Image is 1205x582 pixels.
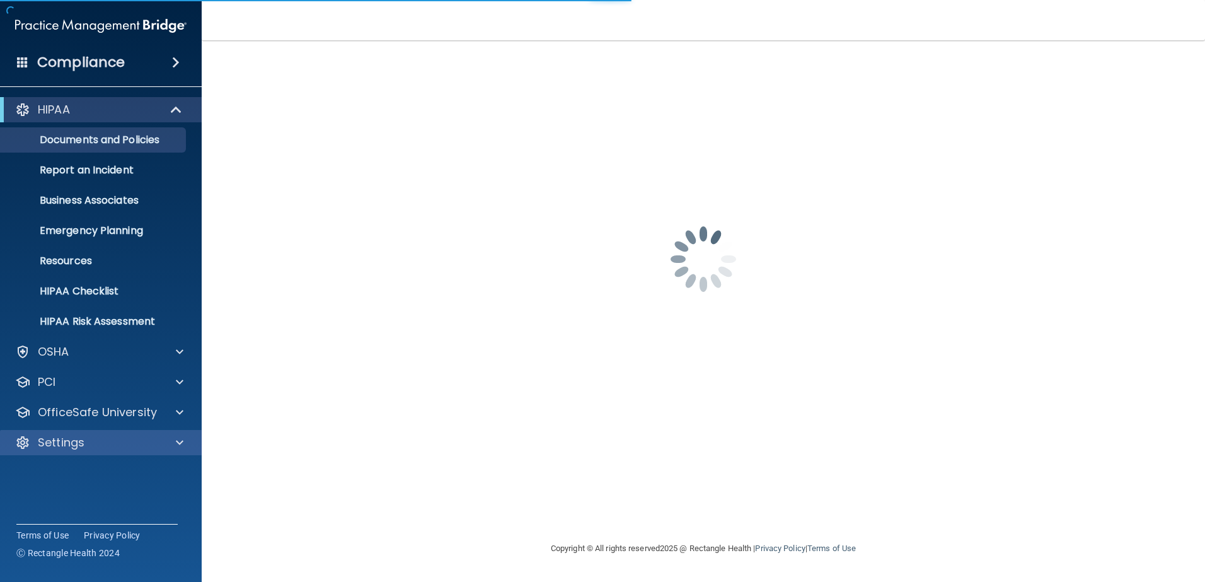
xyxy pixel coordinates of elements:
a: HIPAA [15,102,183,117]
p: HIPAA Checklist [8,285,180,298]
p: HIPAA Risk Assessment [8,315,180,328]
h4: Compliance [37,54,125,71]
p: Emergency Planning [8,224,180,237]
p: OSHA [38,344,69,359]
p: Resources [8,255,180,267]
a: Terms of Use [16,529,69,542]
a: OSHA [15,344,183,359]
a: Terms of Use [807,544,856,553]
a: Privacy Policy [84,529,141,542]
a: OfficeSafe University [15,405,183,420]
p: Documents and Policies [8,134,180,146]
p: PCI [38,375,55,390]
img: PMB logo [15,13,187,38]
a: Settings [15,435,183,450]
p: Settings [38,435,84,450]
p: Business Associates [8,194,180,207]
a: PCI [15,375,183,390]
iframe: Drift Widget Chat Controller [987,492,1190,543]
span: Ⓒ Rectangle Health 2024 [16,547,120,559]
p: Report an Incident [8,164,180,177]
img: spinner.e123f6fc.gif [640,196,766,322]
a: Privacy Policy [755,544,805,553]
div: Copyright © All rights reserved 2025 @ Rectangle Health | | [473,528,933,569]
p: OfficeSafe University [38,405,157,420]
p: HIPAA [38,102,70,117]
